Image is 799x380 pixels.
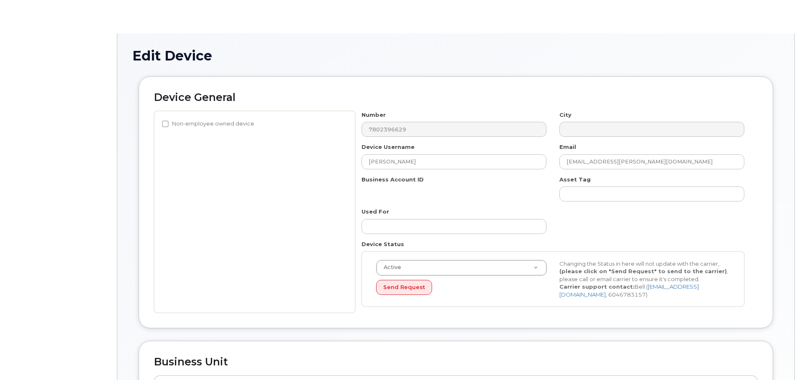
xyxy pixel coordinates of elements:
h1: Edit Device [132,48,779,63]
div: Changing the Status in here will not update with the carrier, , please call or email carrier to e... [553,260,736,299]
h2: Device General [154,92,758,103]
h2: Business Unit [154,356,758,368]
label: Device Status [362,240,404,248]
label: Device Username [362,143,415,151]
a: [EMAIL_ADDRESS][DOMAIN_NAME] [559,283,699,298]
label: City [559,111,571,119]
span: Active [379,264,401,271]
a: Active [377,260,546,275]
label: Email [559,143,576,151]
button: Send Request [376,280,432,295]
label: Non-employee owned device [162,119,254,129]
strong: (please click on "Send Request" to send to the carrier) [559,268,727,274]
label: Asset Tag [559,176,591,184]
label: Used For [362,208,389,216]
label: Number [362,111,386,119]
strong: Carrier support contact: [559,283,635,290]
label: Business Account ID [362,176,424,184]
input: Non-employee owned device [162,121,169,127]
